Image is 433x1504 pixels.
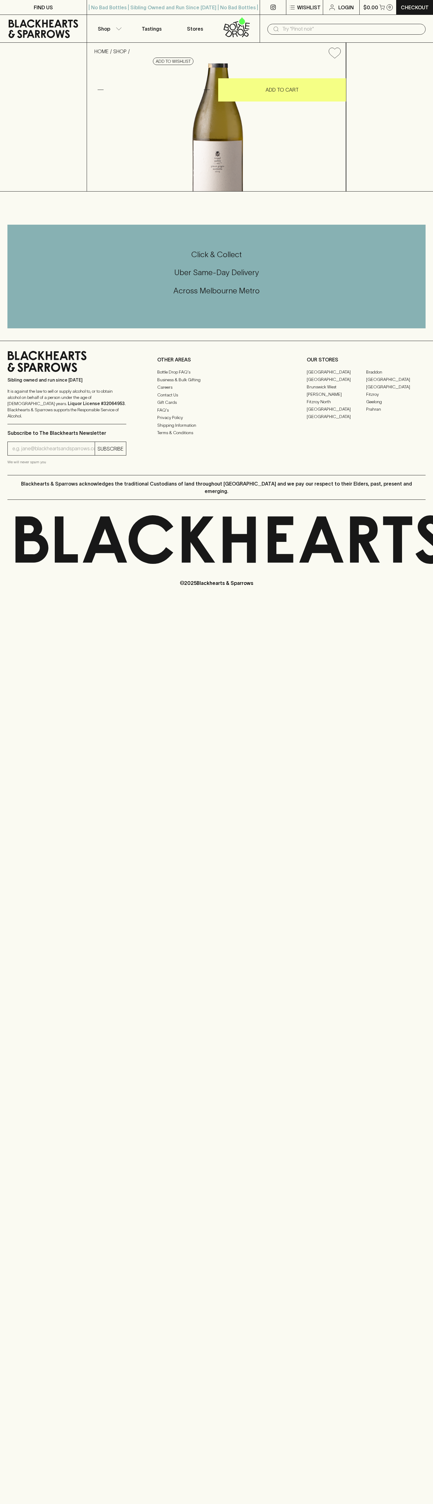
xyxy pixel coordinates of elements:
a: Terms & Conditions [157,429,276,437]
button: SUBSCRIBE [95,442,126,455]
p: Sibling owned and run since [DATE] [7,377,126,383]
a: HOME [94,49,109,54]
h5: Across Melbourne Metro [7,286,426,296]
a: Brunswick West [307,383,366,391]
a: [GEOGRAPHIC_DATA] [307,376,366,383]
img: 24374.png [89,63,346,191]
a: Prahran [366,405,426,413]
p: Login [338,4,354,11]
a: FAQ's [157,406,276,414]
p: Checkout [401,4,429,11]
p: OUR STORES [307,356,426,363]
p: Tastings [142,25,162,32]
a: Privacy Policy [157,414,276,421]
a: Contact Us [157,391,276,399]
strong: Liquor License #32064953 [68,401,125,406]
a: Geelong [366,398,426,405]
div: Call to action block [7,225,426,328]
a: Gift Cards [157,399,276,406]
a: [GEOGRAPHIC_DATA] [307,413,366,420]
a: Braddon [366,368,426,376]
p: Blackhearts & Sparrows acknowledges the traditional Custodians of land throughout [GEOGRAPHIC_DAT... [12,480,421,495]
p: OTHER AREAS [157,356,276,363]
h5: Click & Collect [7,249,426,260]
h5: Uber Same-Day Delivery [7,267,426,278]
a: Careers [157,384,276,391]
p: Shop [98,25,110,32]
a: Fitzroy [366,391,426,398]
p: Subscribe to The Blackhearts Newsletter [7,429,126,437]
button: Add to wishlist [153,58,193,65]
a: [GEOGRAPHIC_DATA] [366,383,426,391]
input: Try "Pinot noir" [282,24,421,34]
p: Stores [187,25,203,32]
a: Business & Bulk Gifting [157,376,276,383]
p: It is against the law to sell or supply alcohol to, or to obtain alcohol on behalf of a person un... [7,388,126,419]
a: SHOP [113,49,127,54]
p: $0.00 [363,4,378,11]
p: ADD TO CART [266,86,299,93]
button: Add to wishlist [326,45,343,61]
p: SUBSCRIBE [97,445,123,452]
a: Fitzroy North [307,398,366,405]
p: Wishlist [297,4,321,11]
a: [GEOGRAPHIC_DATA] [366,376,426,383]
a: Tastings [130,15,173,42]
a: [PERSON_NAME] [307,391,366,398]
button: ADD TO CART [218,78,346,102]
p: FIND US [34,4,53,11]
a: [GEOGRAPHIC_DATA] [307,368,366,376]
p: We will never spam you [7,459,126,465]
a: Stores [173,15,217,42]
a: Bottle Drop FAQ's [157,369,276,376]
p: 0 [388,6,391,9]
input: e.g. jane@blackheartsandsparrows.com.au [12,444,95,454]
a: [GEOGRAPHIC_DATA] [307,405,366,413]
a: Shipping Information [157,421,276,429]
button: Shop [87,15,130,42]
